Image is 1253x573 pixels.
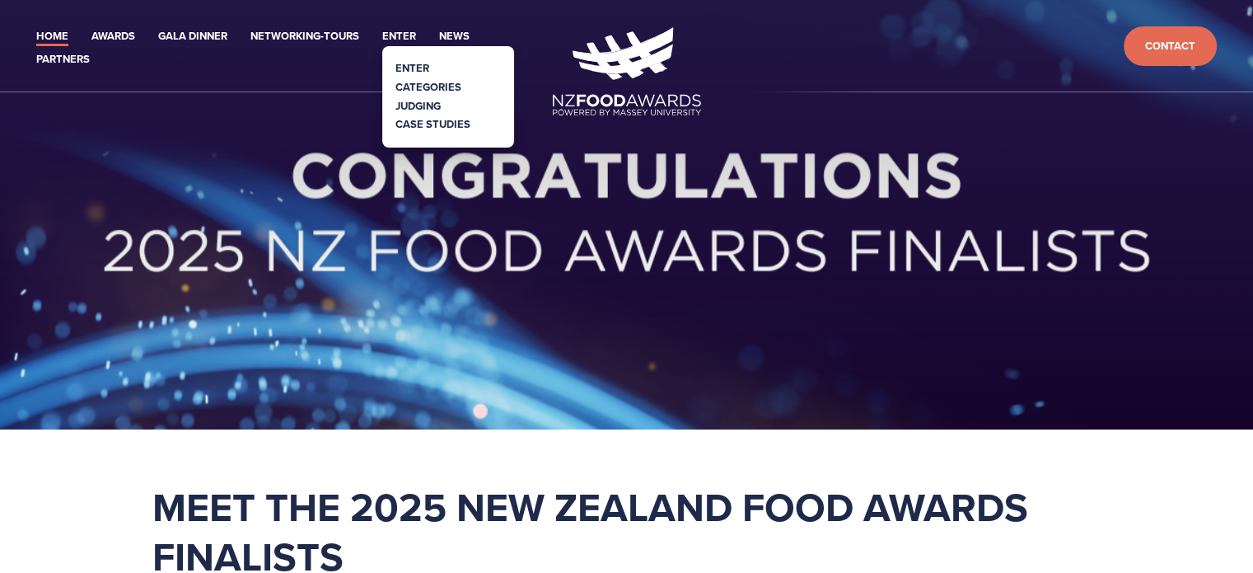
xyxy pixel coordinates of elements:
a: Home [36,27,68,46]
a: Partners [36,50,90,69]
a: Enter [382,27,416,46]
a: Judging [395,98,441,114]
a: Awards [91,27,135,46]
a: Enter [395,60,429,76]
a: Contact [1124,26,1217,67]
a: Gala Dinner [158,27,227,46]
a: Categories [395,79,461,95]
a: News [439,27,470,46]
a: Case Studies [395,116,470,132]
a: Networking-Tours [250,27,359,46]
